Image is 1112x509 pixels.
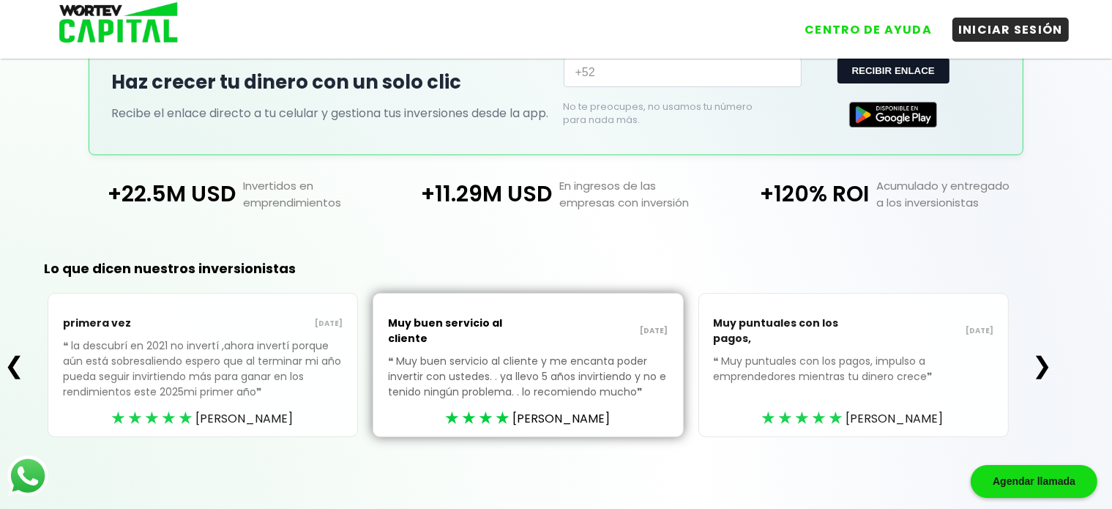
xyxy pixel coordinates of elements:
[799,18,938,42] button: CENTRO DE AYUDA
[564,100,779,127] p: No te preocupes, no usamos tu número para nada más.
[784,7,938,42] a: CENTRO DE AYUDA
[938,7,1069,42] a: INICIAR SESIÓN
[552,177,714,211] p: En ingresos de las empresas con inversión
[236,177,398,211] p: Invertidos en emprendimientos
[714,177,869,211] p: +120% ROI
[445,407,512,429] div: ★★★★
[952,18,1069,42] button: INICIAR SESIÓN
[714,354,722,368] span: ❝
[7,456,48,497] img: logos_whatsapp-icon.242b2217.svg
[971,465,1097,498] div: Agendar llamada
[398,177,552,211] p: +11.29M USD
[849,102,937,127] img: Google Play
[869,177,1031,211] p: Acumulado y entregado a los inversionistas
[388,354,668,422] p: Muy buen servicio al cliente y me encanta poder invertir con ustedes. . ya llevo 5 años invirtien...
[203,318,343,330] p: [DATE]
[63,338,343,422] p: la descubrí en 2021 no invertí ,ahora invertí porque aún está sobresaliendo espero que al termina...
[111,68,549,97] h2: Haz crecer tu dinero con un solo clic
[846,409,944,428] span: [PERSON_NAME]
[195,409,293,428] span: [PERSON_NAME]
[388,354,396,368] span: ❝
[512,409,610,428] span: [PERSON_NAME]
[928,369,936,384] span: ❞
[388,308,528,354] p: Muy buen servicio al cliente
[111,407,195,429] div: ★★★★★
[762,407,846,429] div: ★★★★★
[111,104,549,122] p: Recibe el enlace directo a tu celular y gestiona tus inversiones desde la app.
[81,177,235,211] p: +22.5M USD
[1028,351,1056,380] button: ❯
[714,308,854,354] p: Muy puntuales con los pagos,
[637,384,645,399] span: ❞
[837,58,949,83] button: RECIBIR ENLACE
[63,338,71,353] span: ❝
[714,354,993,406] p: Muy puntuales con los pagos, impulso a emprendedores mientras tu dinero crece
[63,308,203,338] p: primera vez
[256,384,264,399] span: ❞
[854,325,993,337] p: [DATE]
[529,325,668,337] p: [DATE]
